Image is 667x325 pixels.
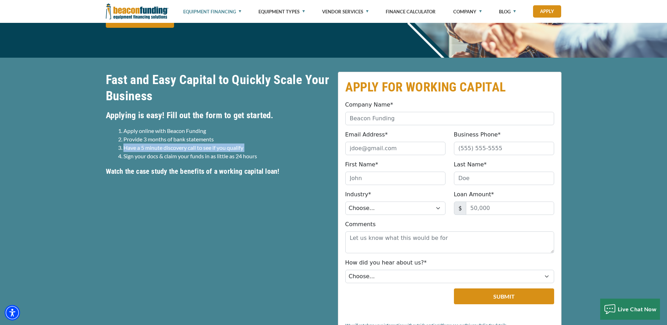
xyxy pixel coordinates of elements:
[345,130,388,139] label: Email Address*
[454,142,554,155] input: (555) 555-5555
[345,79,554,95] h2: APPLY FOR WORKING CAPITAL
[5,305,20,320] div: Accessibility Menu
[345,160,378,169] label: First Name*
[618,306,657,312] span: Live Chat Now
[106,109,329,121] h4: Applying is easy! Fill out the form to get started.
[454,202,466,215] span: $
[345,190,371,199] label: Industry*
[533,5,561,18] a: Apply
[123,127,329,135] li: Apply online with Beacon Funding
[106,72,329,104] h2: Fast and Easy Capital to Quickly Scale Your Business
[345,172,445,185] input: John
[123,135,329,144] li: Provide 3 months of bank statements
[454,130,501,139] label: Business Phone*
[106,182,329,308] iframe: Fueling Success: How Working Capital Drives Business Expansion
[600,299,660,320] button: Live Chat Now
[454,160,487,169] label: Last Name*
[345,112,554,125] input: Beacon Funding
[454,288,554,304] button: Submit
[345,259,427,267] label: How did you hear about us?*
[345,101,393,109] label: Company Name*
[123,144,329,152] li: Have a 5 minute discovery call to see if you qualify
[345,142,445,155] input: jdoe@gmail.com
[345,220,376,229] label: Comments
[345,288,431,310] iframe: reCAPTCHA
[123,152,329,160] li: Sign your docs & claim your funds in as little as 24 hours
[454,172,554,185] input: Doe
[106,166,329,177] h5: Watch the case study the benefits of a working capital loan!
[454,190,494,199] label: Loan Amount*
[466,202,554,215] input: 50,000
